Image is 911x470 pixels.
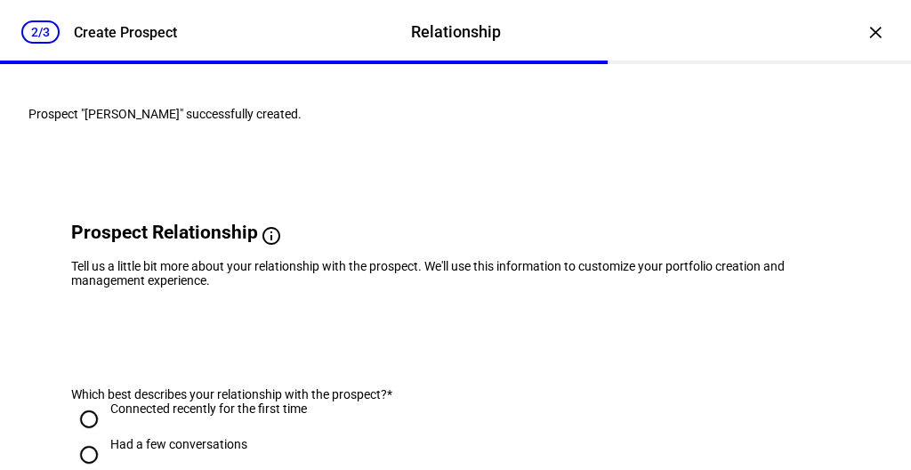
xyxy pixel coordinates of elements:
div: Had a few conversations [110,437,247,451]
span: Which best describes your relationship with the prospect? [71,387,387,401]
mat-icon: info [261,225,282,247]
div: × [861,18,890,46]
div: 2/3 [21,20,60,44]
span: Prospect Relationship [71,222,258,243]
div: Connected recently for the first time [110,401,307,416]
div: Prospect "[PERSON_NAME]" successfully created. [28,107,883,121]
div: Relationship [411,20,501,44]
div: Tell us a little bit more about your relationship with the prospect. We'll use this information t... [71,259,840,288]
span: Why we ask [282,225,393,247]
div: Create Prospect [74,24,177,41]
